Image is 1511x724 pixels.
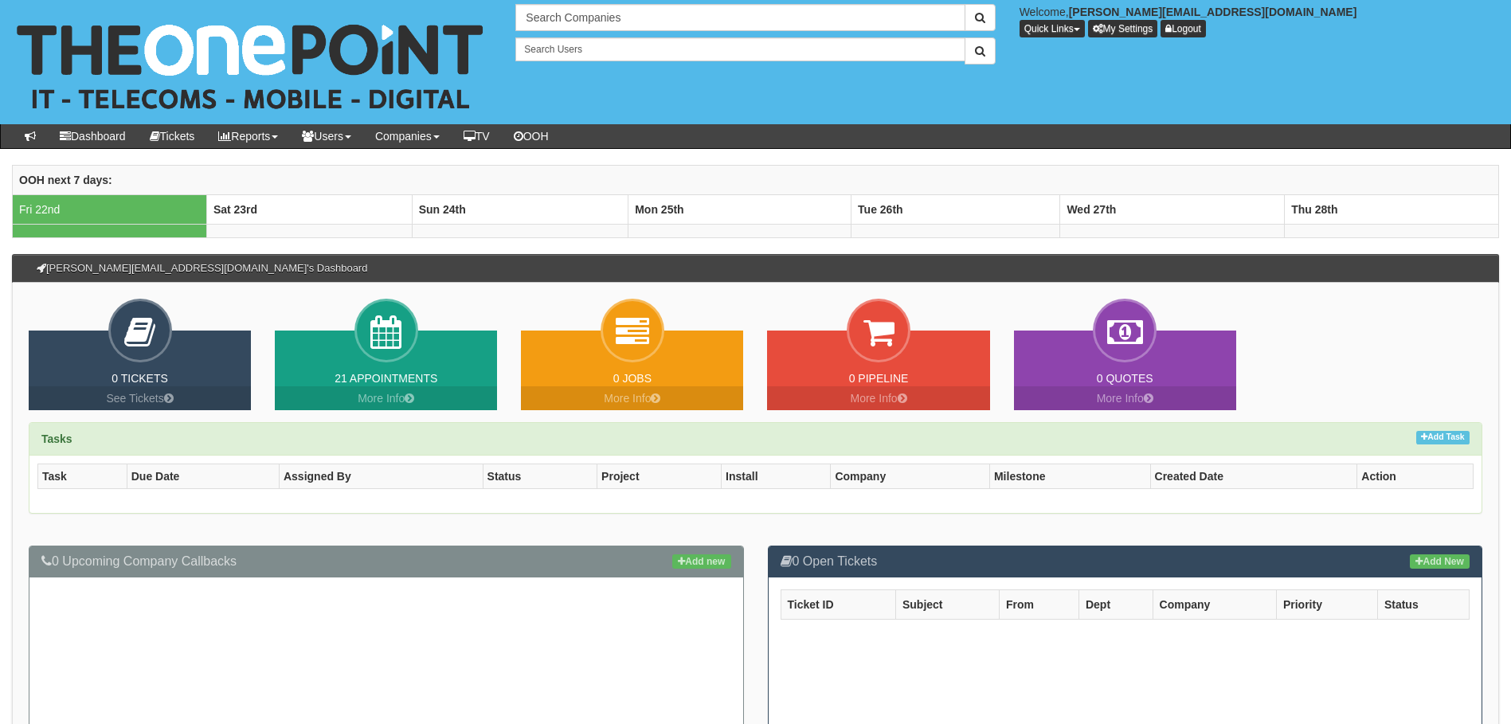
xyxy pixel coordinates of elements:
[1020,20,1085,37] button: Quick Links
[1276,589,1377,619] th: Priority
[515,37,965,61] input: Search Users
[206,124,290,148] a: Reports
[452,124,502,148] a: TV
[1377,589,1469,619] th: Status
[1357,464,1474,489] th: Action
[515,4,965,31] input: Search Companies
[48,124,138,148] a: Dashboard
[41,432,72,445] strong: Tasks
[999,589,1078,619] th: From
[781,554,1470,569] h3: 0 Open Tickets
[279,464,483,489] th: Assigned By
[851,194,1060,224] th: Tue 26th
[1410,554,1470,569] a: Add New
[1078,589,1153,619] th: Dept
[335,372,437,385] a: 21 Appointments
[112,372,168,385] a: 0 Tickets
[521,386,743,410] a: More Info
[1088,20,1158,37] a: My Settings
[895,589,999,619] th: Subject
[989,464,1150,489] th: Milestone
[13,194,207,224] td: Fri 22nd
[1285,194,1499,224] th: Thu 28th
[1014,386,1236,410] a: More Info
[38,464,127,489] th: Task
[206,194,412,224] th: Sat 23rd
[597,464,722,489] th: Project
[1161,20,1206,37] a: Logout
[290,124,363,148] a: Users
[1060,194,1285,224] th: Wed 27th
[672,554,730,569] a: Add new
[1069,6,1357,18] b: [PERSON_NAME][EMAIL_ADDRESS][DOMAIN_NAME]
[767,386,989,410] a: More Info
[831,464,990,489] th: Company
[613,372,652,385] a: 0 Jobs
[363,124,452,148] a: Companies
[29,386,251,410] a: See Tickets
[1150,464,1357,489] th: Created Date
[722,464,831,489] th: Install
[29,255,375,282] h3: [PERSON_NAME][EMAIL_ADDRESS][DOMAIN_NAME]'s Dashboard
[849,372,909,385] a: 0 Pipeline
[1416,431,1470,444] a: Add Task
[41,554,731,569] h3: 0 Upcoming Company Callbacks
[275,386,497,410] a: More Info
[1153,589,1276,619] th: Company
[138,124,207,148] a: Tickets
[1008,4,1511,37] div: Welcome,
[483,464,597,489] th: Status
[412,194,628,224] th: Sun 24th
[1097,372,1153,385] a: 0 Quotes
[502,124,561,148] a: OOH
[127,464,279,489] th: Due Date
[628,194,851,224] th: Mon 25th
[13,165,1499,194] th: OOH next 7 days:
[781,589,895,619] th: Ticket ID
